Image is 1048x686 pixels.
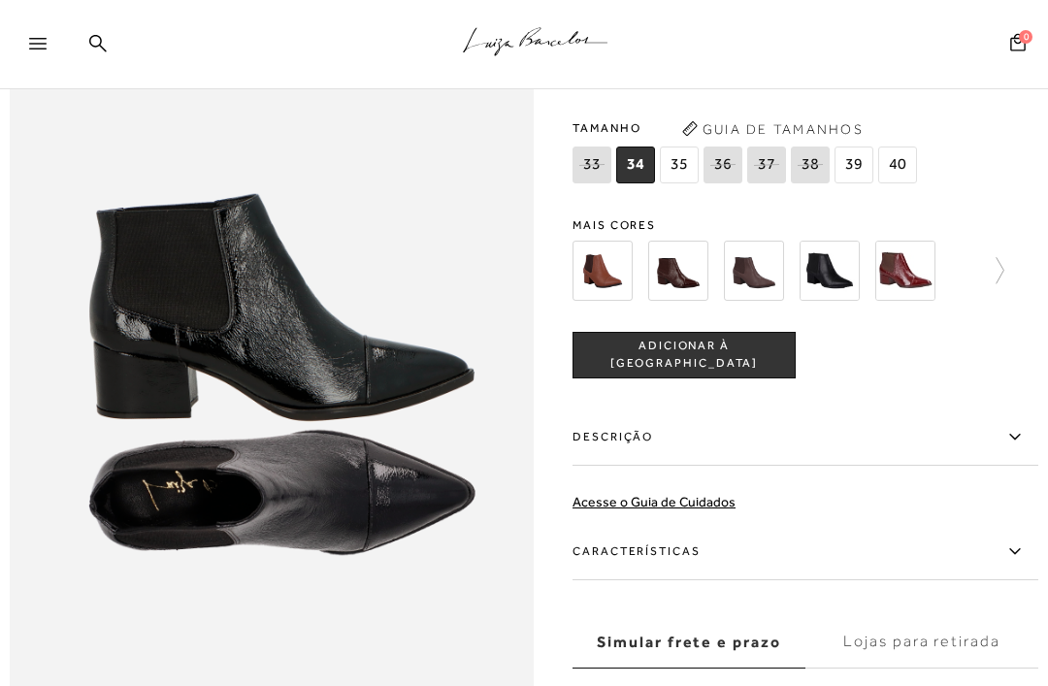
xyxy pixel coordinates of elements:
[573,241,633,301] img: Bota chelsea cano curto castanho
[878,147,917,183] span: 40
[805,616,1038,669] label: Lojas para retirada
[573,494,736,509] a: Acesse o Guia de Cuidados
[573,147,611,183] span: 33
[1004,32,1032,58] button: 0
[573,524,1038,580] label: Características
[573,616,805,669] label: Simular frete e prazo
[616,147,655,183] span: 34
[675,114,869,145] button: Guia de Tamanhos
[835,147,873,183] span: 39
[747,147,786,183] span: 37
[704,147,742,183] span: 36
[573,114,922,143] span: Tamanho
[573,339,795,373] span: ADICIONAR À [GEOGRAPHIC_DATA]
[800,241,860,301] img: Bota chelsea cano curto preta
[791,147,830,183] span: 38
[724,241,784,301] img: BOTA CHELSEA CANO CURTO EM COURO CAFÉ E SALTO BAIXO
[573,219,1038,231] span: Mais cores
[1019,30,1032,44] span: 0
[573,332,796,378] button: ADICIONAR À [GEOGRAPHIC_DATA]
[648,241,708,301] img: BOTA CHELSEA CANO CURTO EM COURO CAFÉ E SALTO BAIXO
[573,409,1038,466] label: Descrição
[660,147,699,183] span: 35
[875,241,935,301] img: BOTA CHELSEA CANO CURTO VERNIZ MALBEC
